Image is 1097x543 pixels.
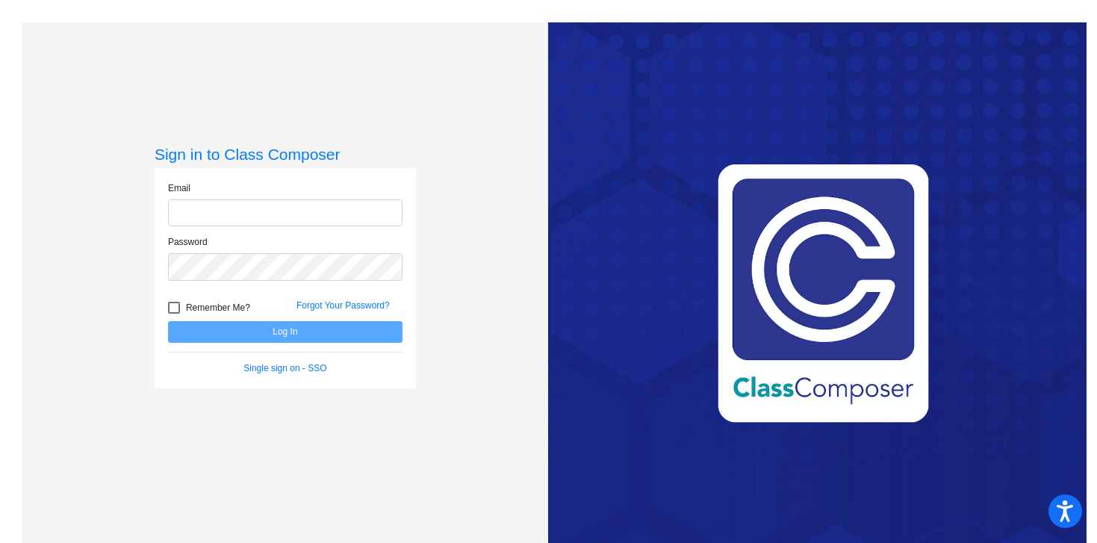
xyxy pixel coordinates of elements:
[168,181,190,195] label: Email
[296,300,390,311] a: Forgot Your Password?
[168,321,403,343] button: Log In
[155,145,416,164] h3: Sign in to Class Composer
[243,363,326,373] a: Single sign on - SSO
[186,299,250,317] span: Remember Me?
[168,235,208,249] label: Password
